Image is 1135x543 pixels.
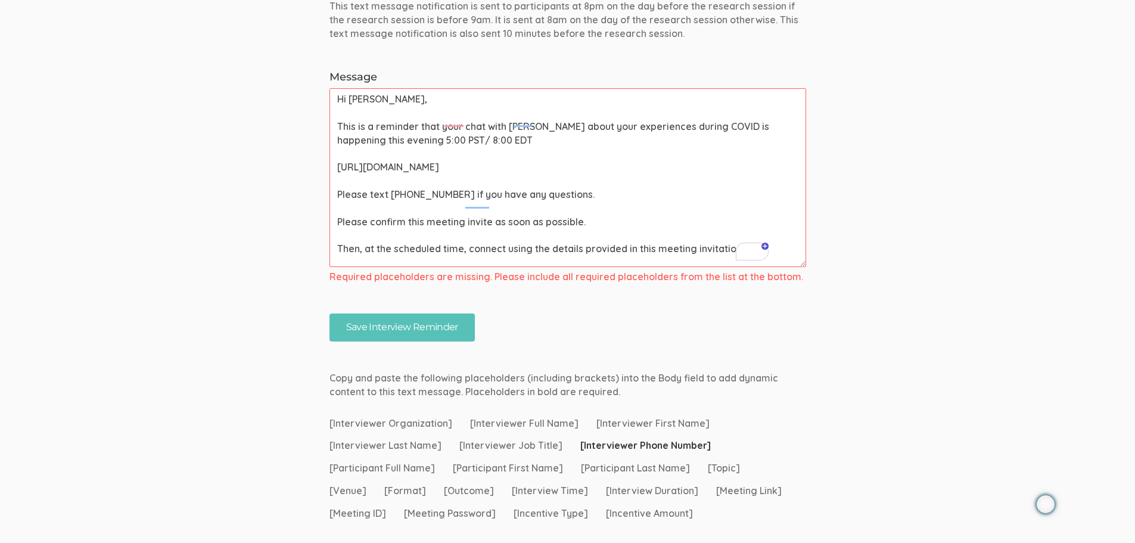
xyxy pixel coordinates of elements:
span: [Incentive Type] [514,507,588,520]
span: [Interviewer Phone Number] [580,439,711,452]
span: [Format] [384,484,426,498]
span: [Incentive Amount] [606,507,693,520]
span: [Meeting Password] [404,507,496,520]
span: Required placeholders are missing. Please include all required placeholders from the list at the ... [329,270,806,284]
span: [Meeting ID] [329,507,386,520]
span: [Topic] [708,461,740,475]
input: Save Interview Reminder [329,314,475,342]
span: [Interviewer Organization] [329,417,452,430]
span: [Participant First Name] [453,461,563,475]
span: [Outcome] [444,484,494,498]
span: [Participant Last Name] [581,461,690,475]
p: Copy and paste the following placeholders (including brackets) into the Body field to add dynamic... [329,371,806,399]
iframe: Chat Widget [1075,486,1135,543]
span: [Interviewer Job Title] [459,439,562,452]
span: [Participant Full Name] [329,461,435,475]
span: [Interview Time] [512,484,588,498]
span: [Venue] [329,484,366,498]
span: [Interview Duration] [606,484,698,498]
span: [Interviewer Full Name] [470,417,579,430]
textarea: To enrich screen reader interactions, please activate Accessibility in Grammarly extension settings [329,88,806,267]
label: Message [329,70,806,85]
span: [Interviewer First Name] [596,417,710,430]
span: [Interviewer Last Name] [329,439,441,452]
span: [Meeting Link] [716,484,782,498]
